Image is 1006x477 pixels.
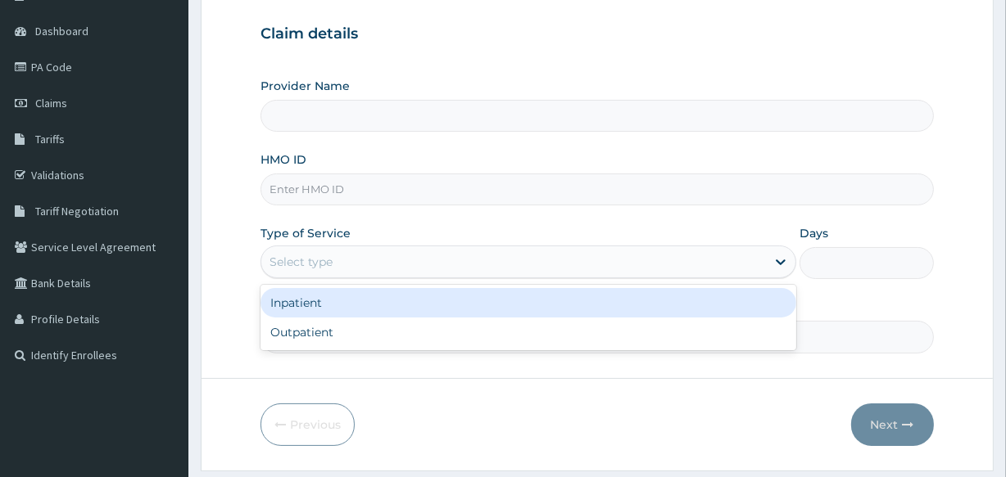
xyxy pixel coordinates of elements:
[800,225,828,241] label: Days
[270,254,333,270] div: Select type
[35,96,67,110] span: Claims
[261,403,355,446] button: Previous
[261,78,350,94] label: Provider Name
[35,24,88,38] span: Dashboard
[261,225,351,241] label: Type of Service
[261,288,796,317] div: Inpatient
[35,132,65,146] span: Tariffs
[261,151,306,168] label: HMO ID
[261,25,933,43] h3: Claim details
[261,317,796,347] div: Outpatient
[261,173,933,205] input: Enter HMO ID
[851,403,934,446] button: Next
[35,204,119,218] span: Tariff Negotiation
